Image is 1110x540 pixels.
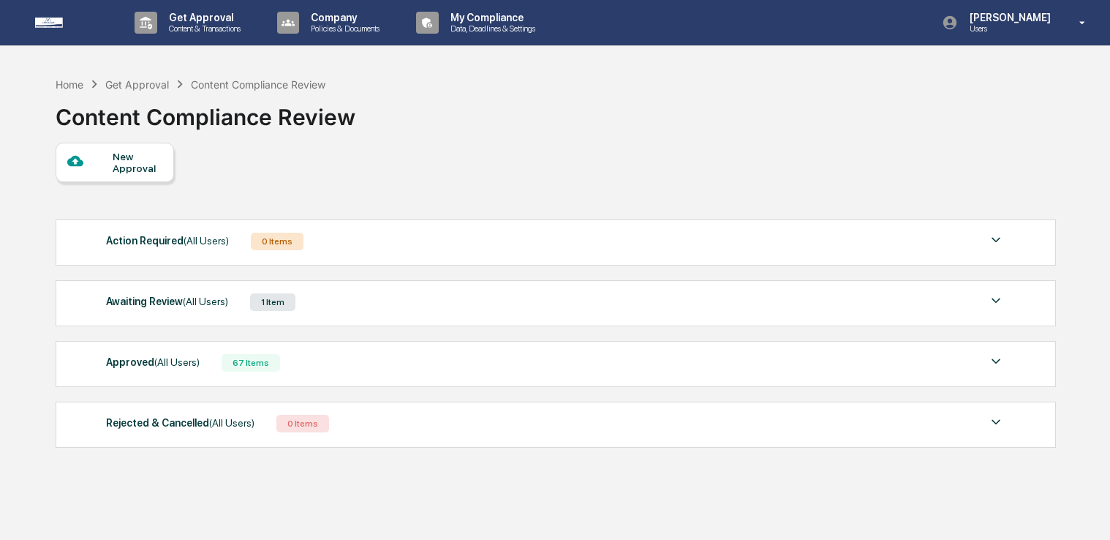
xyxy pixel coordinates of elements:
p: Data, Deadlines & Settings [439,23,543,34]
p: Company [299,12,387,23]
p: [PERSON_NAME] [958,12,1058,23]
div: Approved [106,353,200,372]
div: Get Approval [105,78,169,91]
p: Get Approval [157,12,248,23]
div: 67 Items [222,354,280,372]
div: Awaiting Review [106,292,228,311]
div: 1 Item [250,293,295,311]
img: caret [987,292,1005,310]
iframe: Open customer support [1063,492,1103,531]
div: Rejected & Cancelled [106,413,254,432]
p: Policies & Documents [299,23,387,34]
span: (All Users) [209,417,254,429]
img: caret [987,231,1005,249]
img: caret [987,413,1005,431]
span: (All Users) [184,235,229,247]
img: caret [987,353,1005,370]
p: My Compliance [439,12,543,23]
p: Content & Transactions [157,23,248,34]
p: Users [958,23,1058,34]
div: Action Required [106,231,229,250]
span: (All Users) [183,296,228,307]
div: New Approval [113,151,162,174]
div: Home [56,78,83,91]
div: Content Compliance Review [56,92,355,130]
div: Content Compliance Review [191,78,325,91]
div: 0 Items [276,415,329,432]
span: (All Users) [154,356,200,368]
div: 0 Items [251,233,303,250]
img: logo [35,18,105,28]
